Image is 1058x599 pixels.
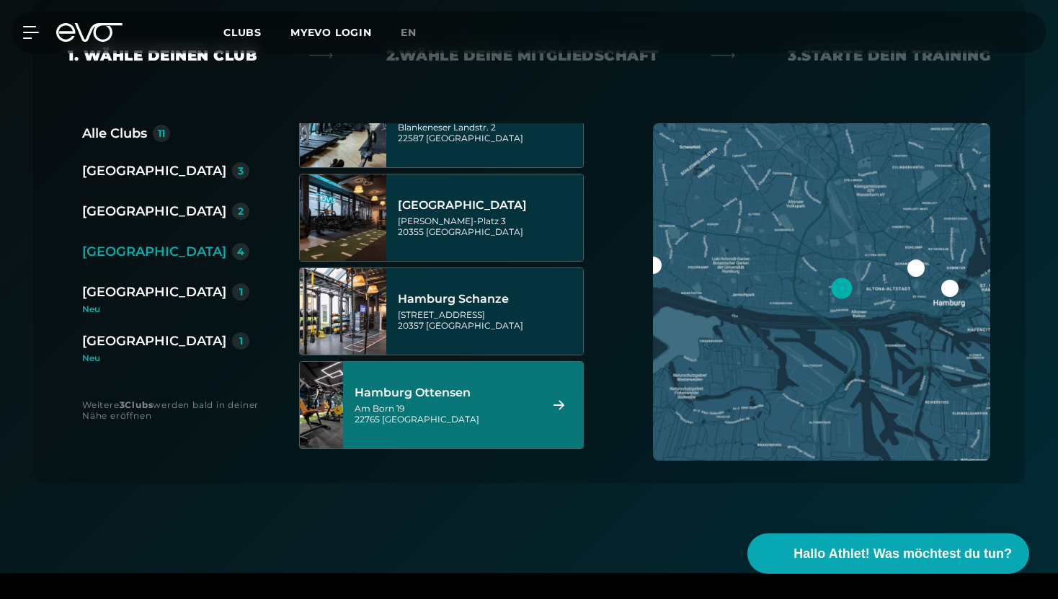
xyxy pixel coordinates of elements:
[401,26,417,39] span: en
[82,305,261,314] div: Neu
[398,292,579,306] div: Hamburg Schanze
[278,362,365,448] img: Hamburg Ottensen
[793,544,1012,564] span: Hallo Athlet! Was möchtest du tun?
[120,399,125,410] strong: 3
[238,166,244,176] div: 3
[401,25,434,41] a: en
[398,198,579,213] div: [GEOGRAPHIC_DATA]
[300,174,386,261] img: Hamburg Stadthausbrücke
[238,206,244,216] div: 2
[158,128,165,138] div: 11
[82,282,226,302] div: [GEOGRAPHIC_DATA]
[239,336,243,346] div: 1
[125,399,153,410] strong: Clubs
[82,123,147,143] div: Alle Clubs
[398,216,579,237] div: [PERSON_NAME]-Platz 3 20355 [GEOGRAPHIC_DATA]
[82,399,270,421] div: Weitere werden bald in deiner Nähe eröffnen
[82,241,226,262] div: [GEOGRAPHIC_DATA]
[355,386,535,400] div: Hamburg Ottensen
[223,25,290,39] a: Clubs
[82,201,226,221] div: [GEOGRAPHIC_DATA]
[223,26,262,39] span: Clubs
[398,122,579,143] div: Blankeneser Landstr. 2 22587 [GEOGRAPHIC_DATA]
[653,123,990,461] img: map
[300,268,386,355] img: Hamburg Schanze
[290,26,372,39] a: MYEVO LOGIN
[300,81,386,167] img: Hamburg Blankenese
[239,287,243,297] div: 1
[355,403,535,425] div: Am Born 19 22765 [GEOGRAPHIC_DATA]
[82,331,226,351] div: [GEOGRAPHIC_DATA]
[82,161,226,181] div: [GEOGRAPHIC_DATA]
[747,533,1029,574] button: Hallo Athlet! Was möchtest du tun?
[82,354,249,363] div: Neu
[237,247,244,257] div: 4
[398,309,579,331] div: [STREET_ADDRESS] 20357 [GEOGRAPHIC_DATA]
